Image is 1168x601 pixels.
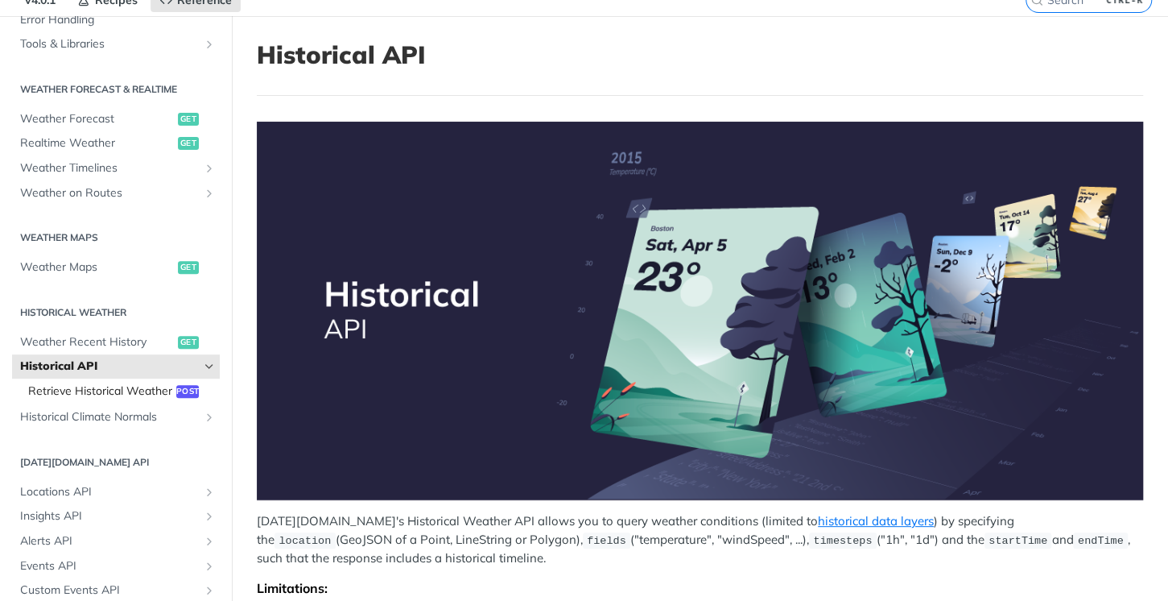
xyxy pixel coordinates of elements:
span: Realtime Weather [20,135,174,151]
button: Show subpages for Alerts API [203,535,216,548]
p: [DATE][DOMAIN_NAME]'s Historical Weather API allows you to query weather conditions (limited to )... [257,512,1143,567]
button: Show subpages for Historical Climate Normals [203,411,216,424]
a: Weather Forecastget [12,107,220,131]
span: Retrieve Historical Weather [28,383,172,400]
button: Hide subpages for Historical API [203,360,216,373]
span: get [178,137,199,150]
span: Historical API [20,359,199,375]
a: Weather on RoutesShow subpages for Weather on Routes [12,181,220,205]
span: Weather Maps [20,259,174,276]
a: Tools & LibrariesShow subpages for Tools & Libraries [12,32,220,56]
a: Realtime Weatherget [12,131,220,155]
a: Weather Mapsget [12,255,220,280]
span: Weather Forecast [20,111,174,127]
span: Alerts API [20,533,199,549]
span: Weather on Routes [20,185,199,201]
span: endTime [1078,535,1124,547]
span: get [178,336,199,349]
h2: Weather Maps [12,230,220,245]
h1: Historical API [257,40,1143,69]
a: Historical Climate NormalsShow subpages for Historical Climate Normals [12,405,220,429]
span: Insights API [20,508,199,524]
a: Retrieve Historical Weatherpost [20,379,220,404]
img: Historical-API.png [257,122,1143,500]
button: Show subpages for Insights API [203,510,216,523]
span: startTime [988,535,1047,547]
a: Events APIShow subpages for Events API [12,554,220,578]
a: Weather TimelinesShow subpages for Weather Timelines [12,156,220,180]
span: Events API [20,558,199,574]
a: Weather Recent Historyget [12,330,220,354]
span: Historical Climate Normals [20,409,199,425]
button: Show subpages for Events API [203,560,216,573]
span: Weather Timelines [20,160,199,176]
button: Show subpages for Weather on Routes [203,187,216,200]
button: Show subpages for Weather Timelines [203,162,216,175]
a: historical data layers [818,513,934,528]
button: Show subpages for Locations API [203,486,216,499]
span: Tools & Libraries [20,36,199,52]
h2: [DATE][DOMAIN_NAME] API [12,455,220,470]
span: Locations API [20,484,199,500]
span: fields [587,535,626,547]
h2: Historical Weather [12,305,220,320]
span: timesteps [813,535,872,547]
span: Custom Events API [20,582,199,599]
button: Show subpages for Custom Events API [203,584,216,597]
a: Historical APIHide subpages for Historical API [12,354,220,379]
a: Locations APIShow subpages for Locations API [12,480,220,504]
a: Insights APIShow subpages for Insights API [12,504,220,528]
span: get [178,261,199,274]
a: Alerts APIShow subpages for Alerts API [12,529,220,553]
span: location [279,535,331,547]
span: Weather Recent History [20,334,174,350]
h2: Weather Forecast & realtime [12,82,220,97]
div: Limitations: [257,580,1143,596]
span: Error Handling [20,12,216,28]
span: get [178,113,199,126]
button: Show subpages for Tools & Libraries [203,38,216,51]
a: Error Handling [12,8,220,32]
span: Expand image [257,122,1143,500]
span: post [176,385,199,398]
